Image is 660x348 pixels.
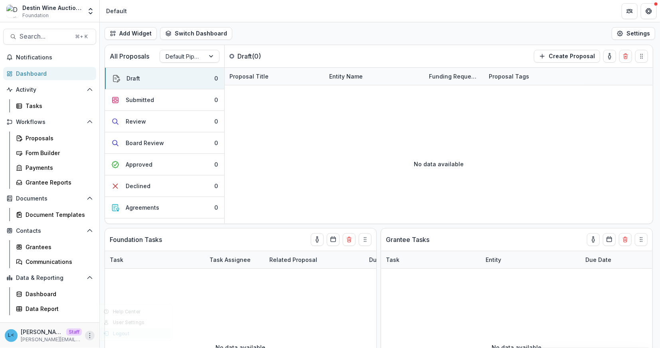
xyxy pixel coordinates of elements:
div: Entity [481,251,581,268]
a: Document Templates [13,208,96,221]
button: Board Review0 [105,132,224,154]
button: Drag [635,50,648,63]
div: Funding Requested [424,68,484,85]
a: Proposals [13,132,96,145]
button: Calendar [603,233,616,246]
p: All Proposals [110,51,149,61]
a: Payments [13,161,96,174]
div: Task Assignee [205,251,265,268]
div: Related Proposal [265,256,322,264]
button: Open entity switcher [85,3,96,19]
div: Approved [126,160,152,169]
div: Default [106,7,127,15]
button: Create Proposal [534,50,600,63]
div: Due Date [581,251,640,268]
button: toggle-assigned-to-me [603,50,616,63]
button: Open Documents [3,192,96,205]
div: Draft [126,74,140,83]
div: Proposal Tags [484,72,534,81]
span: Foundation [22,12,49,19]
div: Submitted [126,96,154,104]
button: Approved0 [105,154,224,175]
div: Proposal Title [225,68,324,85]
div: 0 [214,182,218,190]
div: Entity Name [324,68,424,85]
button: Open Contacts [3,224,96,237]
button: Review0 [105,111,224,132]
button: Calendar [327,233,340,246]
a: Grantee Reports [13,176,96,189]
button: Open Data & Reporting [3,271,96,284]
div: Declined [126,182,150,190]
div: 0 [214,96,218,104]
div: Agreements [126,203,159,212]
div: Grantees [26,243,90,251]
p: Draft ( 0 ) [237,51,297,61]
p: [PERSON_NAME][EMAIL_ADDRESS][DOMAIN_NAME] [21,336,82,343]
div: ⌘ + K [73,32,89,41]
div: Task [105,256,128,264]
div: Communications [26,258,90,266]
a: Dashboard [13,287,96,301]
button: Add Widget [105,27,157,40]
div: Entity Name [324,72,368,81]
a: Grantees [13,240,96,254]
div: Proposal Title [225,72,273,81]
button: Open Activity [3,83,96,96]
div: 0 [214,117,218,126]
a: Form Builder [13,146,96,159]
button: Drag [359,233,371,246]
div: Task [381,251,481,268]
div: Related Proposal [265,251,364,268]
p: Staff [66,328,82,336]
div: Due Date [364,256,400,264]
div: Tasks [26,102,90,110]
div: Funding Requested [424,72,484,81]
div: Document Templates [26,210,90,219]
button: Submitted0 [105,89,224,111]
div: Task [381,256,404,264]
button: Partners [622,3,638,19]
span: Data & Reporting [16,275,83,281]
button: Delete card [619,50,632,63]
img: Destin Wine Auction Workflow Sandbox [6,5,19,18]
button: Switch Dashboard [160,27,232,40]
button: Drag [635,233,648,246]
button: Delete card [619,233,632,246]
div: Proposals [26,134,90,142]
nav: breadcrumb [103,5,130,17]
p: No data available [414,160,464,168]
button: Open Workflows [3,116,96,128]
a: Dashboard [3,67,96,80]
div: Task [105,251,205,268]
a: Communications [13,255,96,268]
div: Board Review [126,139,164,147]
button: More [85,331,95,340]
div: Form Builder [26,149,90,157]
span: Workflows [16,119,83,126]
div: 0 [214,203,218,212]
div: Data Report [26,305,90,313]
p: Foundation Tasks [110,235,162,244]
button: toggle-assigned-to-me [587,233,600,246]
button: toggle-assigned-to-me [311,233,324,246]
button: Notifications [3,51,96,64]
div: Proposal Tags [484,68,584,85]
div: Grantee Reports [26,178,90,187]
div: Due Date [581,256,616,264]
span: Search... [20,33,70,40]
div: Entity [481,256,506,264]
span: Contacts [16,228,83,234]
a: Tasks [13,99,96,112]
div: Dashboard [26,290,90,298]
div: Due Date [364,251,424,268]
div: Task Assignee [205,256,255,264]
button: Declined0 [105,175,224,197]
button: Search... [3,29,96,45]
div: Dashboard [16,69,90,78]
